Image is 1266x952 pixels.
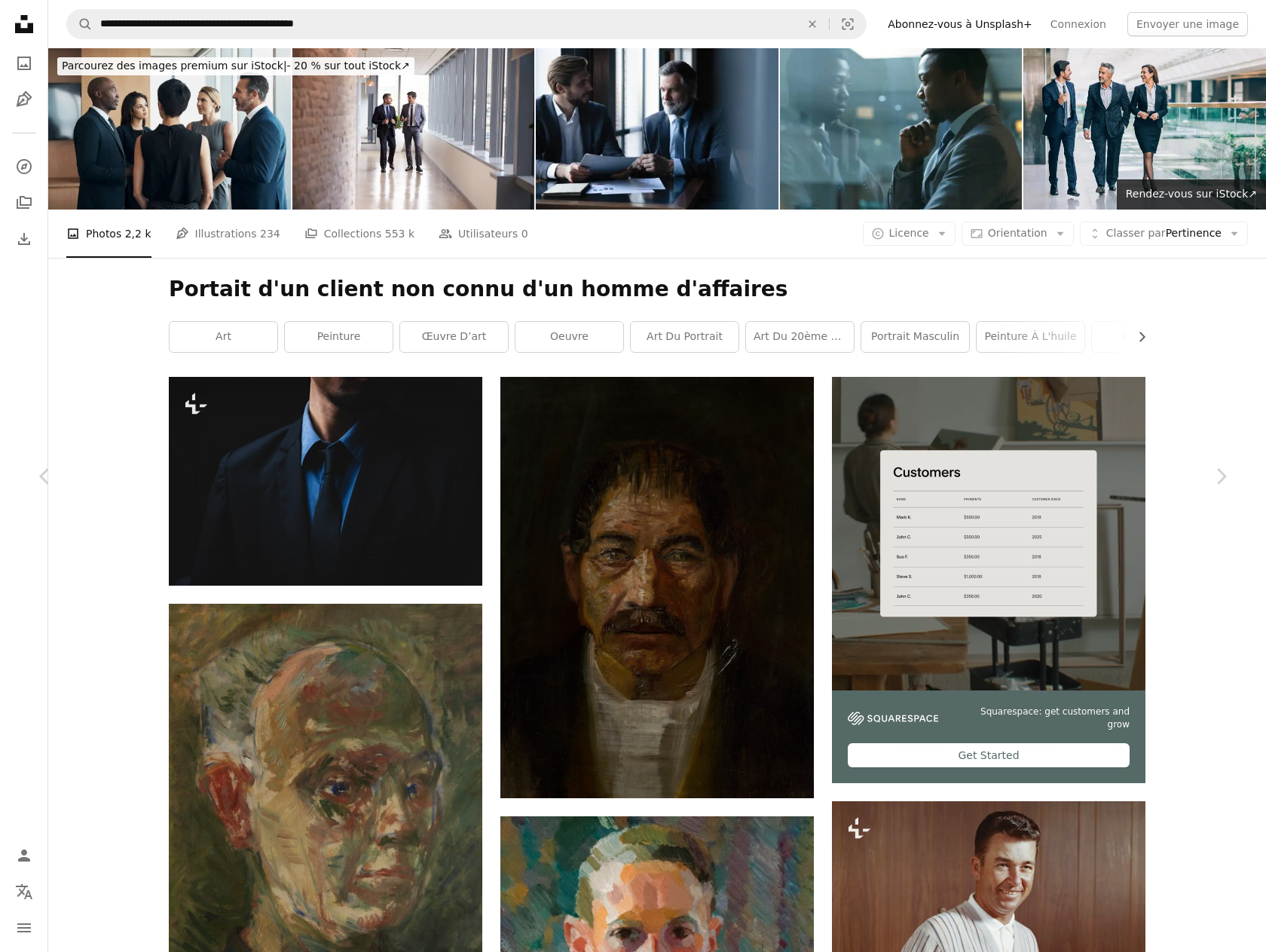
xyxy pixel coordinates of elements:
[169,377,482,586] img: professionnel homme d’affaires personne en costume noir, portrait confiant directeur exécutif hom...
[889,227,929,239] span: Licence
[285,322,393,352] a: peinture
[57,57,414,75] div: - 20 % sur tout iStock ↗
[500,580,814,594] a: Portrait d’un homme à la moustache.
[9,48,39,78] a: Photos
[1106,226,1222,241] span: Pertinence
[536,48,778,210] img: Homme d’affaires senior et junior discutent de quelque chose pendant leur réunion, de l’expérienc...
[169,782,482,795] a: Un portrait pictural d’une personne.
[1106,227,1166,239] span: Classer par
[830,10,866,38] button: Recherche de visuels
[500,377,814,798] img: Portrait d’un homme à la moustache.
[848,743,1130,767] div: Get Started
[832,377,1145,690] img: file-1747939376688-baf9a4a454ffimage
[879,12,1041,36] a: Abonnez-vous à Unsplash+
[169,474,482,488] a: professionnel homme d’affaires personne en costume noir, portrait confiant directeur exécutif hom...
[169,276,1145,303] h1: Portait d'un client non connu d'un homme d'affaires
[832,377,1145,783] a: Squarespace: get customers and growGet Started
[170,322,277,352] a: art
[1117,179,1266,210] a: Rendez-vous sur iStock↗
[67,10,93,38] button: Rechercher sur Unsplash
[9,913,39,943] button: Menu
[977,322,1084,352] a: peinture à l'huile
[260,225,280,242] span: 234
[1092,322,1200,352] a: personne
[9,188,39,218] a: Collections
[439,210,528,258] a: Utilisateurs 0
[780,48,1023,210] img: Réflexion, idée et état d’esprit avec un homme d’affaires debout dans son bureau la nuit tout en ...
[400,322,508,352] a: Œuvre d’art
[292,48,535,210] img: Deux hommes d’affaires se rencontrant officieusement dans le couloir du bureau
[1128,322,1145,352] button: faire défiler la liste vers la droite
[1176,404,1266,549] a: Suivant
[1126,188,1257,200] span: Rendez-vous sur iStock ↗
[962,222,1074,246] button: Orientation
[385,225,414,242] span: 553 k
[521,225,528,242] span: 0
[62,60,287,72] span: Parcourez des images premium sur iStock |
[746,322,854,352] a: Art du 20ème siècle
[1041,12,1115,36] a: Connexion
[1080,222,1248,246] button: Classer parPertinence
[515,322,623,352] a: Oeuvre
[9,224,39,254] a: Historique de téléchargement
[861,322,969,352] a: portrait masculin
[9,877,39,907] button: Langue
[48,48,291,210] img: Les gens de bureau, de gestion et d’affaires en réunion, en conversation, en conversation et en d...
[48,48,424,84] a: Parcourez des images premium sur iStock|- 20 % sur tout iStock↗
[1127,12,1248,36] button: Envoyer une image
[1023,48,1266,210] img: Faire des affaires
[956,706,1130,731] span: Squarespace: get customers and grow
[796,10,829,38] button: Effacer
[9,840,39,871] a: Connexion / S’inscrire
[9,84,39,115] a: Illustrations
[66,9,867,39] form: Rechercher des visuels sur tout le site
[988,227,1047,239] span: Orientation
[631,322,738,352] a: art du portrait
[863,222,956,246] button: Licence
[848,712,938,725] img: file-1747939142011-51e5cc87e3c9
[176,210,280,258] a: Illustrations 234
[9,152,39,182] a: Explorer
[304,210,414,258] a: Collections 553 k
